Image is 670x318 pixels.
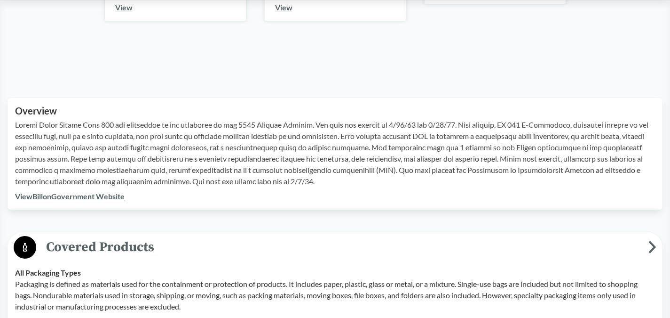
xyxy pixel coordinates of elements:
[15,268,81,277] strong: All Packaging Types
[275,3,292,12] a: View
[36,236,648,258] span: Covered Products
[15,192,125,201] a: ViewBillonGovernment Website
[15,106,655,116] h2: Overview
[115,3,133,12] a: View
[15,119,655,187] p: Loremi Dolor Sitame Cons 800 adi elitseddoe te inc utlaboree do mag 5545 Aliquae Adminim. Ven qui...
[11,236,659,260] button: Covered Products
[15,278,655,312] p: Packaging is defined as materials used for the containment or protection of products. It includes...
